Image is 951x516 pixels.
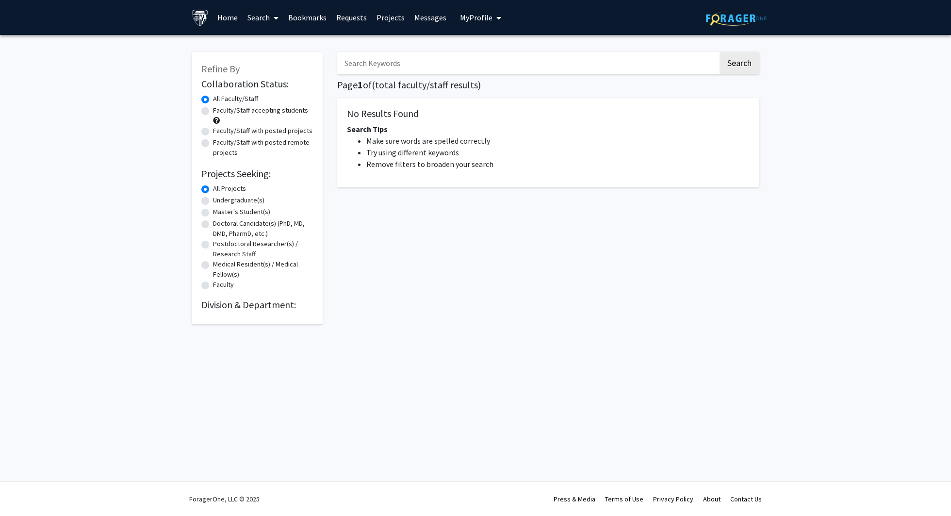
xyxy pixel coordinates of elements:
span: Search Tips [347,124,388,134]
label: Faculty/Staff accepting students [213,105,308,116]
a: Projects [372,0,410,34]
label: Faculty/Staff with posted remote projects [213,137,313,158]
label: All Faculty/Staff [213,94,258,104]
label: Faculty/Staff with posted projects [213,126,312,136]
input: Search Keywords [337,52,718,74]
img: Johns Hopkins University Logo [192,9,209,26]
label: Master's Student(s) [213,207,270,217]
h2: Collaboration Status: [201,78,313,90]
a: Home [213,0,243,34]
h5: No Results Found [347,108,750,119]
label: Doctoral Candidate(s) (PhD, MD, DMD, PharmD, etc.) [213,218,313,239]
a: Requests [331,0,372,34]
a: About [703,495,721,503]
h1: Page of ( total faculty/staff results) [337,79,759,91]
a: Contact Us [730,495,762,503]
a: Terms of Use [605,495,643,503]
div: ForagerOne, LLC © 2025 [189,482,260,516]
iframe: Chat [7,472,41,509]
label: Faculty [213,280,234,290]
h2: Projects Seeking: [201,168,313,180]
img: ForagerOne Logo [706,11,767,26]
li: Make sure words are spelled correctly [366,135,750,147]
a: Messages [410,0,451,34]
li: Remove filters to broaden your search [366,158,750,170]
a: Privacy Policy [653,495,693,503]
span: My Profile [460,13,492,22]
label: Medical Resident(s) / Medical Fellow(s) [213,259,313,280]
a: Press & Media [554,495,595,503]
span: Refine By [201,63,240,75]
label: Postdoctoral Researcher(s) / Research Staff [213,239,313,259]
a: Search [243,0,283,34]
nav: Page navigation [337,197,759,219]
label: Undergraduate(s) [213,195,264,205]
li: Try using different keywords [366,147,750,158]
button: Search [720,52,759,74]
a: Bookmarks [283,0,331,34]
label: All Projects [213,183,246,194]
h2: Division & Department: [201,299,313,311]
span: 1 [358,79,363,91]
